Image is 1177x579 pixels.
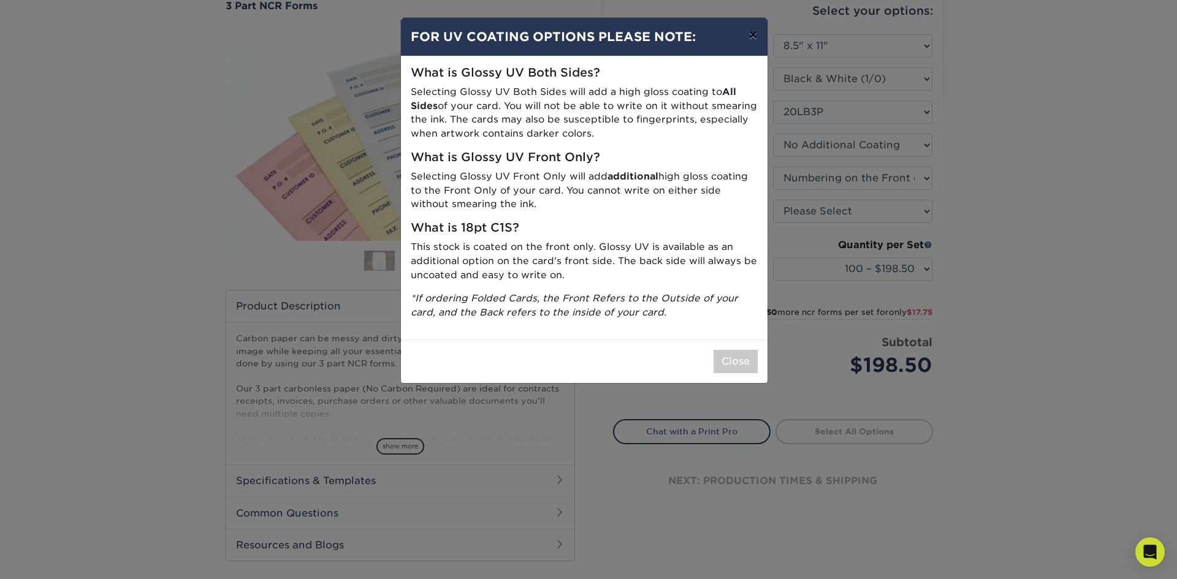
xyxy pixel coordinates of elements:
h5: What is 18pt C1S? [411,221,758,235]
button: Close [714,350,758,373]
p: Selecting Glossy UV Front Only will add high gloss coating to the Front Only of your card. You ca... [411,170,758,211]
h5: What is Glossy UV Both Sides? [411,66,758,80]
h4: FOR UV COATING OPTIONS PLEASE NOTE: [411,28,758,46]
div: Open Intercom Messenger [1135,537,1165,567]
strong: All Sides [411,86,736,112]
h5: What is Glossy UV Front Only? [411,151,758,165]
p: This stock is coated on the front only. Glossy UV is available as an additional option on the car... [411,240,758,282]
i: *If ordering Folded Cards, the Front Refers to the Outside of your card, and the Back refers to t... [411,292,738,318]
strong: additional [608,170,658,182]
button: × [739,18,767,52]
p: Selecting Glossy UV Both Sides will add a high gloss coating to of your card. You will not be abl... [411,85,758,141]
